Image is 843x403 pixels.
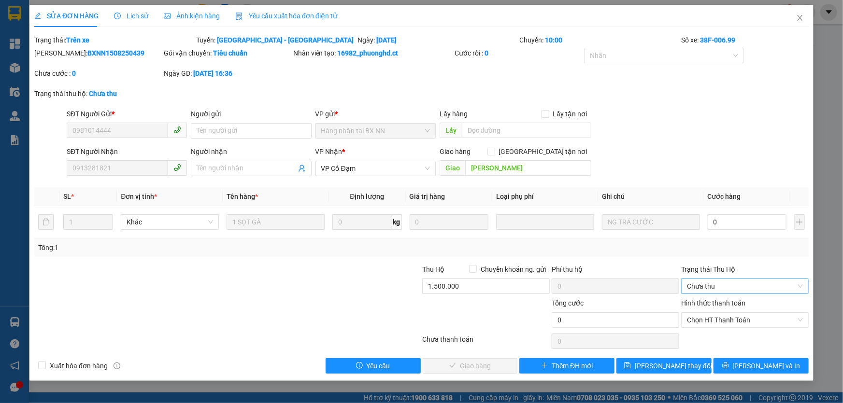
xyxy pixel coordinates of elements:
[796,14,804,22] span: close
[680,35,810,45] div: Số xe:
[518,35,680,45] div: Chuyến:
[173,126,181,134] span: phone
[89,90,117,97] b: Chưa thu
[326,358,421,374] button: exclamation-circleYêu cầu
[164,48,291,58] div: Gói vận chuyển:
[635,361,712,371] span: [PERSON_NAME] thay đổi
[392,214,402,230] span: kg
[422,334,551,351] div: Chưa thanh toán
[455,48,582,58] div: Cước rồi :
[164,13,171,19] span: picture
[549,109,591,119] span: Lấy tận nơi
[708,193,741,200] span: Cước hàng
[114,362,120,369] span: info-circle
[235,12,337,20] span: Yêu cầu xuất hóa đơn điện tử
[552,361,593,371] span: Thêm ĐH mới
[350,193,384,200] span: Định lượng
[786,5,814,32] button: Close
[440,148,471,155] span: Giao hàng
[440,160,465,176] span: Giao
[681,264,809,275] div: Trạng thái Thu Hộ
[164,68,291,79] div: Ngày GD:
[519,358,614,374] button: plusThêm ĐH mới
[38,214,54,230] button: delete
[193,69,232,77] b: [DATE] 16:36
[34,68,162,79] div: Chưa cước :
[492,187,598,206] th: Loại phụ phí
[338,49,399,57] b: 16982_phuonghd.ct
[227,193,258,200] span: Tên hàng
[624,362,631,370] span: save
[315,109,436,119] div: VP gửi
[293,48,453,58] div: Nhân viên tạo:
[34,88,194,99] div: Trạng thái thu hộ:
[477,264,550,275] span: Chuyển khoản ng. gửi
[423,358,518,374] button: checkGiao hàng
[173,164,181,171] span: phone
[687,279,803,293] span: Chưa thu
[217,36,354,44] b: [GEOGRAPHIC_DATA] - [GEOGRAPHIC_DATA]
[195,35,357,45] div: Tuyến:
[722,362,729,370] span: printer
[67,109,187,119] div: SĐT Người Gửi
[410,193,445,200] span: Giá trị hàng
[794,214,805,230] button: plus
[87,49,144,57] b: BXNN1508250439
[440,123,462,138] span: Lấy
[465,160,591,176] input: Dọc đường
[462,123,591,138] input: Dọc đường
[67,146,187,157] div: SĐT Người Nhận
[315,148,343,155] span: VP Nhận
[191,109,311,119] div: Người gửi
[700,36,735,44] b: 38F-006.99
[127,215,213,229] span: Khác
[422,265,444,273] span: Thu Hộ
[34,12,99,20] span: SỬA ĐƠN HÀNG
[681,299,745,307] label: Hình thức thanh toán
[552,299,584,307] span: Tổng cước
[410,214,488,230] input: 0
[213,49,247,57] b: Tiêu chuẩn
[321,161,430,176] span: VP Cổ Đạm
[33,35,195,45] div: Trạng thái:
[552,264,679,278] div: Phí thu hộ
[440,110,468,118] span: Lấy hàng
[377,36,397,44] b: [DATE]
[541,362,548,370] span: plus
[114,13,121,19] span: clock-circle
[46,361,112,371] span: Xuất hóa đơn hàng
[34,13,41,19] span: edit
[495,146,591,157] span: [GEOGRAPHIC_DATA] tận nơi
[321,124,430,138] span: Hàng nhận tại BX NN
[114,12,148,20] span: Lịch sử
[616,358,712,374] button: save[PERSON_NAME] thay đổi
[72,69,76,77] b: 0
[66,36,89,44] b: Trên xe
[733,361,800,371] span: [PERSON_NAME] và In
[687,313,803,327] span: Chọn HT Thanh Toán
[485,49,488,57] b: 0
[714,358,809,374] button: printer[PERSON_NAME] và In
[164,12,220,20] span: Ảnh kiện hàng
[357,35,519,45] div: Ngày:
[545,36,562,44] b: 10:00
[121,193,157,200] span: Đơn vị tính
[34,48,162,58] div: [PERSON_NAME]:
[367,361,390,371] span: Yêu cầu
[602,214,700,230] input: Ghi Chú
[191,146,311,157] div: Người nhận
[38,242,326,253] div: Tổng: 1
[227,214,325,230] input: VD: Bàn, Ghế
[598,187,704,206] th: Ghi chú
[235,13,243,20] img: icon
[298,165,306,172] span: user-add
[356,362,363,370] span: exclamation-circle
[63,193,71,200] span: SL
